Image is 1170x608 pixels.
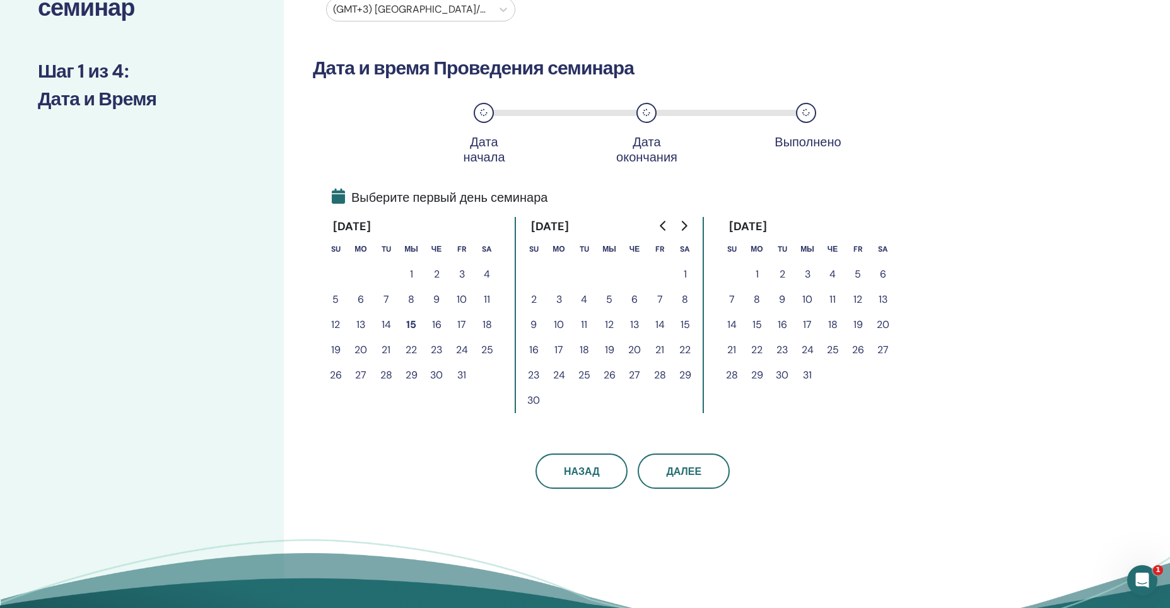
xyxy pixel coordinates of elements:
button: 11 [474,287,500,312]
th: Суббота [870,237,896,262]
th: Вторник [571,237,597,262]
button: 8 [744,287,769,312]
ya-tr-span: Дата начала [463,134,505,165]
button: 8 [672,287,698,312]
ya-tr-span: Че [629,244,640,254]
button: 27 [348,363,373,388]
button: 26 [845,337,870,363]
button: 24 [795,337,820,363]
button: 19 [323,337,348,363]
button: 17 [795,312,820,337]
button: 25 [820,337,845,363]
button: 7 [647,287,672,312]
th: Понедельник [348,237,373,262]
th: Четверг [622,237,647,262]
button: 25 [571,363,597,388]
ya-tr-span: Дата и Время [38,86,156,111]
th: Понедельник [546,237,571,262]
button: 25 [474,337,500,363]
button: 10 [546,312,571,337]
button: 9 [424,287,449,312]
button: 3 [546,287,571,312]
button: 5 [845,262,870,287]
button: 10 [449,287,474,312]
button: 6 [870,262,896,287]
ya-tr-span: Назад [564,465,600,478]
button: 28 [719,363,744,388]
button: 20 [622,337,647,363]
button: 5 [323,287,348,312]
button: 14 [647,312,672,337]
th: Среда [399,237,424,262]
ya-tr-span: Че [431,244,442,254]
button: 18 [571,337,597,363]
button: 20 [870,312,896,337]
button: 30 [521,388,546,413]
button: 23 [424,337,449,363]
th: Вторник [373,237,399,262]
button: 16 [521,337,546,363]
button: 26 [597,363,622,388]
button: 7 [373,287,399,312]
button: 13 [870,287,896,312]
button: 6 [348,287,373,312]
button: 22 [399,337,424,363]
button: 1 [672,262,698,287]
th: Пятница [449,237,474,262]
button: 15 [399,312,424,337]
button: 31 [449,363,474,388]
button: 26 [323,363,348,388]
button: 29 [672,363,698,388]
ya-tr-span: Че [828,244,838,254]
th: Среда [597,237,622,262]
ya-tr-span: [DATE] [333,218,371,235]
ya-tr-span: Su [331,244,341,254]
ya-tr-span: Мы [404,244,418,254]
button: 12 [597,312,622,337]
button: 15 [744,312,769,337]
th: Понедельник [744,237,769,262]
button: 30 [424,363,449,388]
button: 23 [521,363,546,388]
ya-tr-span: Дата окончания [616,134,677,165]
th: Вторник [769,237,795,262]
button: 17 [449,312,474,337]
button: 10 [795,287,820,312]
button: Далее [638,453,730,489]
button: 28 [373,363,399,388]
button: 2 [424,262,449,287]
th: Суббота [672,237,698,262]
th: Среда [795,237,820,262]
th: Воскресенье [323,237,348,262]
button: 22 [672,337,698,363]
button: 11 [820,287,845,312]
button: 4 [474,262,500,287]
th: Пятница [647,237,672,262]
button: 1 [744,262,769,287]
th: Суббота [474,237,500,262]
button: 30 [769,363,795,388]
th: Воскресенье [521,237,546,262]
ya-tr-span: Далее [666,465,701,478]
button: 20 [348,337,373,363]
button: 16 [769,312,795,337]
button: 14 [719,312,744,337]
button: Назад [535,453,628,489]
button: 31 [795,363,820,388]
ya-tr-span: Tu [382,244,391,254]
button: 8 [399,287,424,312]
button: 1 [399,262,424,287]
button: 11 [571,312,597,337]
button: 21 [719,337,744,363]
button: 14 [373,312,399,337]
button: 3 [449,262,474,287]
iframe: Прямой чат по внутренней связи [1127,565,1157,595]
ya-tr-span: [DATE] [729,218,767,235]
ya-tr-span: [DATE] [531,218,569,235]
button: 18 [820,312,845,337]
button: 7 [719,287,744,312]
button: 27 [622,363,647,388]
th: Пятница [845,237,870,262]
button: 21 [647,337,672,363]
th: Четверг [424,237,449,262]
